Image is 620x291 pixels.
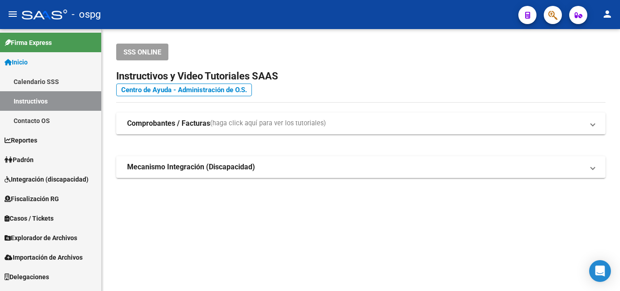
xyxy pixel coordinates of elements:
mat-expansion-panel-header: Comprobantes / Facturas(haga click aquí para ver los tutoriales) [116,113,605,134]
div: Open Intercom Messenger [589,260,611,282]
span: Fiscalización RG [5,194,59,204]
mat-expansion-panel-header: Mecanismo Integración (Discapacidad) [116,156,605,178]
mat-icon: person [602,9,613,20]
span: Reportes [5,135,37,145]
span: (haga click aquí para ver los tutoriales) [210,118,326,128]
mat-icon: menu [7,9,18,20]
strong: Comprobantes / Facturas [127,118,210,128]
span: Inicio [5,57,28,67]
span: Integración (discapacidad) [5,174,89,184]
h2: Instructivos y Video Tutoriales SAAS [116,68,605,85]
a: Centro de Ayuda - Administración de O.S. [116,84,252,96]
span: - ospg [72,5,101,25]
strong: Mecanismo Integración (Discapacidad) [127,162,255,172]
span: Firma Express [5,38,52,48]
span: Explorador de Archivos [5,233,77,243]
span: Padrón [5,155,34,165]
span: Casos / Tickets [5,213,54,223]
span: Importación de Archivos [5,252,83,262]
span: Delegaciones [5,272,49,282]
span: SSS ONLINE [123,48,161,56]
button: SSS ONLINE [116,44,168,60]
